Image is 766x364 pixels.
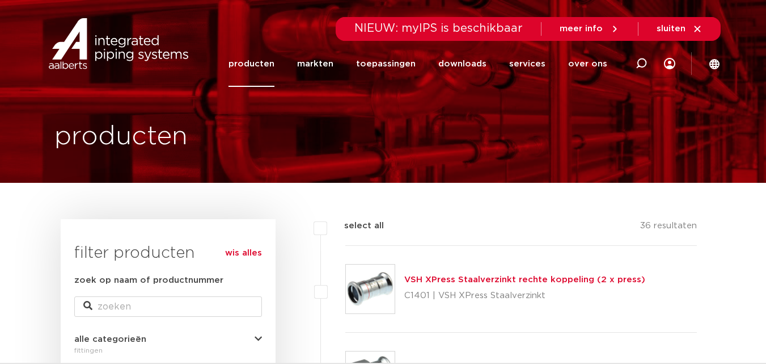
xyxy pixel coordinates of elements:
[225,246,262,260] a: wis alles
[438,41,486,87] a: downloads
[297,41,333,87] a: markten
[74,335,262,344] button: alle categorieën
[74,274,223,287] label: zoek op naam of productnummer
[346,265,395,313] img: Thumbnail for VSH XPress Staalverzinkt rechte koppeling (2 x press)
[404,275,645,284] a: VSH XPress Staalverzinkt rechte koppeling (2 x press)
[560,24,620,34] a: meer info
[640,219,697,237] p: 36 resultaten
[657,24,702,34] a: sluiten
[356,41,416,87] a: toepassingen
[664,41,675,87] div: my IPS
[560,24,603,33] span: meer info
[404,287,645,305] p: C1401 | VSH XPress Staalverzinkt
[568,41,607,87] a: over ons
[657,24,685,33] span: sluiten
[74,296,262,317] input: zoeken
[54,119,188,155] h1: producten
[74,344,262,357] div: fittingen
[228,41,274,87] a: producten
[509,41,545,87] a: services
[327,219,384,233] label: select all
[74,335,146,344] span: alle categorieën
[74,242,262,265] h3: filter producten
[228,41,607,87] nav: Menu
[354,23,523,34] span: NIEUW: myIPS is beschikbaar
